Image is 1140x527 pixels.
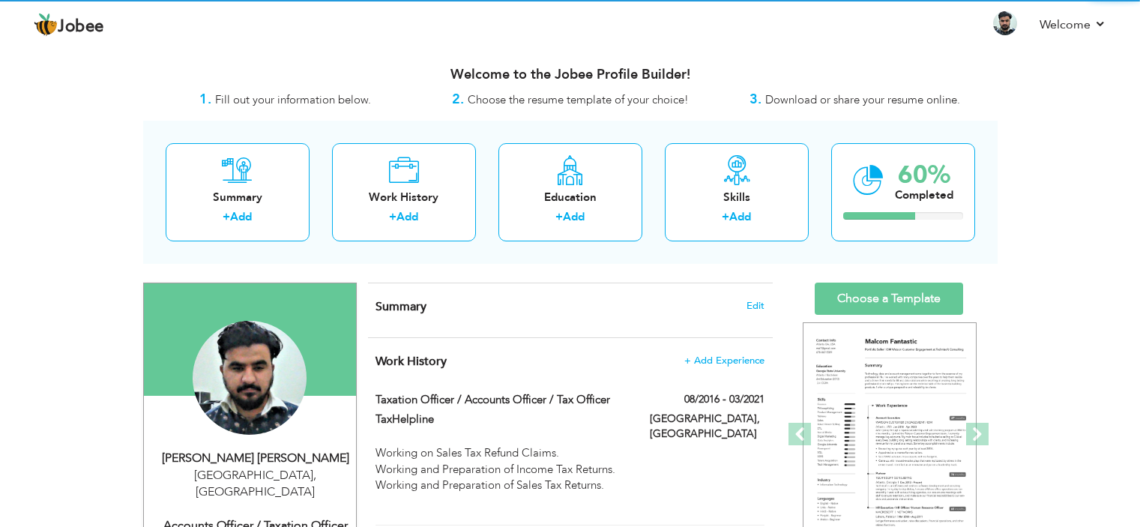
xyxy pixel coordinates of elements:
[993,11,1017,35] img: Profile Img
[376,353,447,370] span: Work History
[684,392,764,407] label: 08/2016 - 03/2021
[396,209,418,224] a: Add
[729,209,751,224] a: Add
[684,355,764,366] span: + Add Experience
[1040,16,1106,34] a: Welcome
[223,209,230,225] label: +
[895,187,953,203] div: Completed
[747,301,764,311] span: Edit
[230,209,252,224] a: Add
[376,354,764,369] h4: This helps to show the companies you have worked for.
[34,13,58,37] img: jobee.io
[815,283,963,315] a: Choose a Template
[376,299,764,314] h4: Adding a summary is a quick and easy way to highlight your experience and interests.
[750,90,761,109] strong: 3.
[677,190,797,205] div: Skills
[895,163,953,187] div: 60%
[510,190,630,205] div: Education
[376,445,764,510] div: Working on Sales Tax Refund Claims. Working and Preparation of Income Tax Returns. Working and Pr...
[765,92,960,107] span: Download or share your resume online.
[376,412,627,427] label: TaxHelpline
[155,450,356,467] div: [PERSON_NAME] [PERSON_NAME]
[468,92,689,107] span: Choose the resume template of your choice!
[555,209,563,225] label: +
[215,92,371,107] span: Fill out your information below.
[34,13,104,37] a: Jobee
[563,209,585,224] a: Add
[155,467,356,502] div: [GEOGRAPHIC_DATA] [GEOGRAPHIC_DATA]
[722,209,729,225] label: +
[650,412,764,442] label: [GEOGRAPHIC_DATA], [GEOGRAPHIC_DATA]
[193,321,307,435] img: Syed Ahsan Gillani
[389,209,396,225] label: +
[199,90,211,109] strong: 1.
[58,19,104,35] span: Jobee
[313,467,316,484] span: ,
[376,392,627,408] label: Taxation Officer / Accounts Officer / Tax Officer
[376,298,426,315] span: Summary
[178,190,298,205] div: Summary
[344,190,464,205] div: Work History
[143,67,998,82] h3: Welcome to the Jobee Profile Builder!
[452,90,464,109] strong: 2.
